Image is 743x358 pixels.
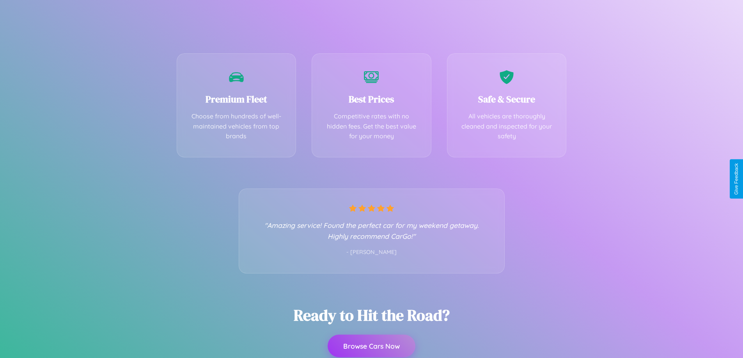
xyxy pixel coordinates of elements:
h3: Premium Fleet [189,93,284,106]
h2: Ready to Hit the Road? [294,305,450,326]
button: Browse Cars Now [328,335,415,357]
h3: Safe & Secure [459,93,555,106]
p: Choose from hundreds of well-maintained vehicles from top brands [189,111,284,141]
p: "Amazing service! Found the perfect car for my weekend getaway. Highly recommend CarGo!" [255,220,489,242]
p: All vehicles are thoroughly cleaned and inspected for your safety [459,111,555,141]
p: Competitive rates with no hidden fees. Get the best value for your money [324,111,419,141]
div: Give Feedback [734,163,739,195]
h3: Best Prices [324,93,419,106]
p: - [PERSON_NAME] [255,247,489,257]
